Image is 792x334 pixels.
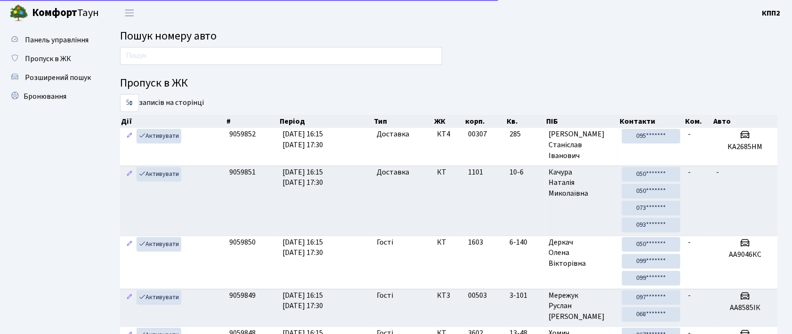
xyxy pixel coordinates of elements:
span: Таун [32,5,99,21]
span: КТ4 [437,129,461,140]
span: 9059849 [229,290,256,301]
span: [DATE] 16:15 [DATE] 17:30 [283,129,323,150]
span: 285 [509,129,541,140]
b: КПП2 [762,8,781,18]
label: записів на сторінці [120,94,204,112]
a: Редагувати [124,237,135,252]
a: Редагувати [124,290,135,305]
span: Доставка [377,167,409,178]
span: 00307 [468,129,487,139]
a: Активувати [137,237,181,252]
span: Качура Наталія Миколаївна [549,167,615,199]
th: ЖК [434,115,465,128]
th: Період [279,115,373,128]
span: 9059850 [229,237,256,247]
span: 9059851 [229,167,256,177]
a: Бронювання [5,87,99,106]
span: Мережук Руслан [PERSON_NAME] [549,290,615,323]
span: - [688,237,691,247]
select: записів на сторінці [120,94,139,112]
a: КПП2 [762,8,781,19]
span: Розширений пошук [25,72,91,83]
th: корп. [465,115,506,128]
a: Активувати [137,290,181,305]
span: Деркач Олена Вікторівна [549,237,615,270]
a: Активувати [137,167,181,182]
a: Пропуск в ЖК [5,49,99,68]
span: [DATE] 16:15 [DATE] 17:30 [283,237,323,258]
th: Авто [713,115,778,128]
h5: KA2685HM [716,143,774,151]
span: Пошук номеру авто [120,28,217,44]
a: Активувати [137,129,181,143]
th: # [226,115,279,128]
h5: АА9046КС [716,250,774,259]
th: Контакти [619,115,685,128]
th: Дії [120,115,226,128]
a: Редагувати [124,129,135,143]
span: 00503 [468,290,487,301]
th: Ком. [685,115,713,128]
span: Пропуск в ЖК [25,54,71,64]
span: Гості [377,237,393,248]
a: Редагувати [124,167,135,182]
button: Переключити навігацію [118,5,141,21]
span: [DATE] 16:15 [DATE] 17:30 [283,167,323,188]
span: 1101 [468,167,483,177]
th: ПІБ [545,115,619,128]
a: Панель управління [5,31,99,49]
span: [PERSON_NAME] Станіслав Іванович [549,129,615,161]
span: - [716,167,719,177]
span: 6-140 [509,237,541,248]
span: КТ [437,167,461,178]
h5: АА8585ІК [716,303,774,312]
span: [DATE] 16:15 [DATE] 17:30 [283,290,323,311]
span: КТ3 [437,290,461,301]
span: Бронювання [24,91,66,102]
span: 3-101 [509,290,541,301]
span: Панель управління [25,35,89,45]
span: 1603 [468,237,483,247]
span: - [688,290,691,301]
b: Комфорт [32,5,77,20]
input: Пошук [120,47,442,65]
th: Тип [373,115,433,128]
span: Доставка [377,129,409,140]
th: Кв. [506,115,545,128]
span: 9059852 [229,129,256,139]
span: - [688,167,691,177]
img: logo.png [9,4,28,23]
span: - [688,129,691,139]
span: КТ [437,237,461,248]
h4: Пропуск в ЖК [120,77,778,90]
a: Розширений пошук [5,68,99,87]
span: Гості [377,290,393,301]
span: 10-6 [509,167,541,178]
